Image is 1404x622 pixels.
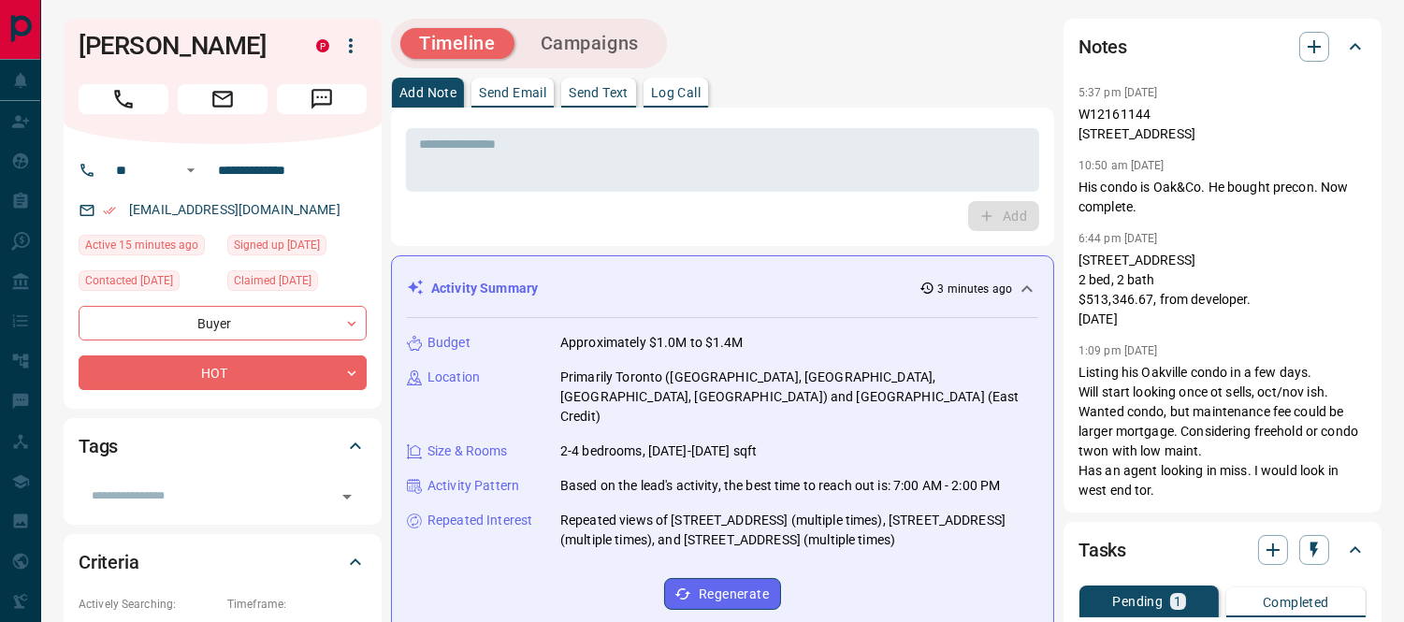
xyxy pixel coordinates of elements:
[427,511,532,530] p: Repeated Interest
[1078,232,1158,245] p: 6:44 pm [DATE]
[79,424,367,469] div: Tags
[431,279,538,298] p: Activity Summary
[560,333,744,353] p: Approximately $1.0M to $1.4M
[1078,86,1158,99] p: 5:37 pm [DATE]
[129,202,340,217] a: [EMAIL_ADDRESS][DOMAIN_NAME]
[79,596,218,613] p: Actively Searching:
[938,281,1012,297] p: 3 minutes ago
[664,578,781,610] button: Regenerate
[79,235,218,261] div: Tue Sep 16 2025
[1078,528,1367,572] div: Tasks
[227,235,367,261] div: Sat Sep 06 2025
[407,271,1038,306] div: Activity Summary3 minutes ago
[560,441,757,461] p: 2-4 bedrooms, [DATE]-[DATE] sqft
[79,84,168,114] span: Call
[103,204,116,217] svg: Email Verified
[1078,105,1367,144] p: W12161144 [STREET_ADDRESS]
[1078,535,1126,565] h2: Tasks
[1078,344,1158,357] p: 1:09 pm [DATE]
[569,86,629,99] p: Send Text
[427,368,480,387] p: Location
[79,547,139,577] h2: Criteria
[234,271,311,290] span: Claimed [DATE]
[79,355,367,390] div: HOT
[522,28,658,59] button: Campaigns
[227,270,367,297] div: Sun Sep 07 2025
[427,441,508,461] p: Size & Rooms
[85,271,173,290] span: Contacted [DATE]
[234,236,320,254] span: Signed up [DATE]
[85,236,198,254] span: Active 15 minutes ago
[178,84,268,114] span: Email
[180,159,202,181] button: Open
[560,511,1038,550] p: Repeated views of [STREET_ADDRESS] (multiple times), [STREET_ADDRESS] (multiple times), and [STRE...
[334,484,360,510] button: Open
[1078,32,1127,62] h2: Notes
[79,270,218,297] div: Sun Sep 07 2025
[560,476,1000,496] p: Based on the lead's activity, the best time to reach out is: 7:00 AM - 2:00 PM
[427,476,519,496] p: Activity Pattern
[79,540,367,585] div: Criteria
[1078,251,1367,329] p: [STREET_ADDRESS] 2 bed, 2 bath $513,346.67, from developer. [DATE]
[651,86,701,99] p: Log Call
[1112,595,1163,608] p: Pending
[1078,159,1165,172] p: 10:50 am [DATE]
[79,306,367,340] div: Buyer
[400,28,514,59] button: Timeline
[479,86,546,99] p: Send Email
[427,333,470,353] p: Budget
[79,431,118,461] h2: Tags
[399,86,456,99] p: Add Note
[79,31,288,61] h1: [PERSON_NAME]
[560,368,1038,427] p: Primarily Toronto ([GEOGRAPHIC_DATA], [GEOGRAPHIC_DATA], [GEOGRAPHIC_DATA], [GEOGRAPHIC_DATA]) an...
[1078,178,1367,217] p: His condo is Oak&Co. He bought precon. Now complete.
[277,84,367,114] span: Message
[316,39,329,52] div: property.ca
[227,596,367,613] p: Timeframe:
[1263,596,1329,609] p: Completed
[1174,595,1181,608] p: 1
[1078,24,1367,69] div: Notes
[1078,363,1367,500] p: Listing his Oakville condo in a few days. Will start looking once ot sells, oct/nov ish. Wanted c...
